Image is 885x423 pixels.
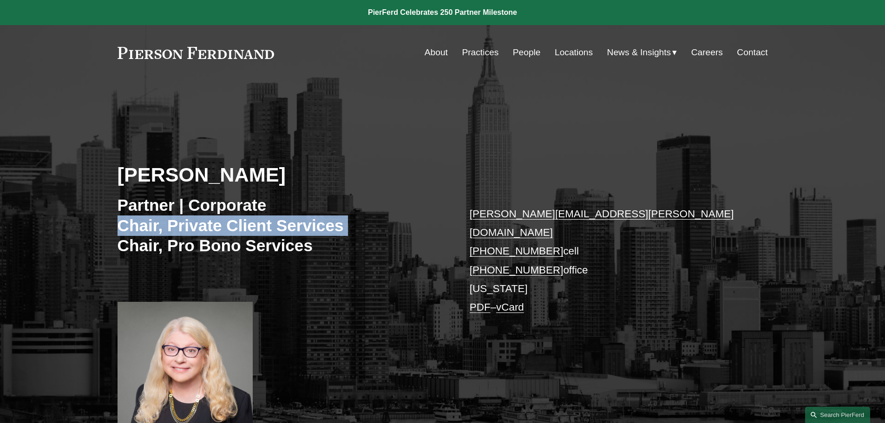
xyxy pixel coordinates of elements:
[470,208,734,238] a: [PERSON_NAME][EMAIL_ADDRESS][PERSON_NAME][DOMAIN_NAME]
[513,44,541,61] a: People
[607,45,671,61] span: News & Insights
[462,44,498,61] a: Practices
[555,44,593,61] a: Locations
[118,195,443,256] h3: Partner | Corporate Chair, Private Client Services Chair, Pro Bono Services
[607,44,677,61] a: folder dropdown
[118,163,443,187] h2: [PERSON_NAME]
[470,264,564,276] a: [PHONE_NUMBER]
[691,44,723,61] a: Careers
[425,44,448,61] a: About
[470,301,491,313] a: PDF
[496,301,524,313] a: vCard
[805,407,870,423] a: Search this site
[737,44,767,61] a: Contact
[470,205,741,317] p: cell office [US_STATE] –
[470,245,564,257] a: [PHONE_NUMBER]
